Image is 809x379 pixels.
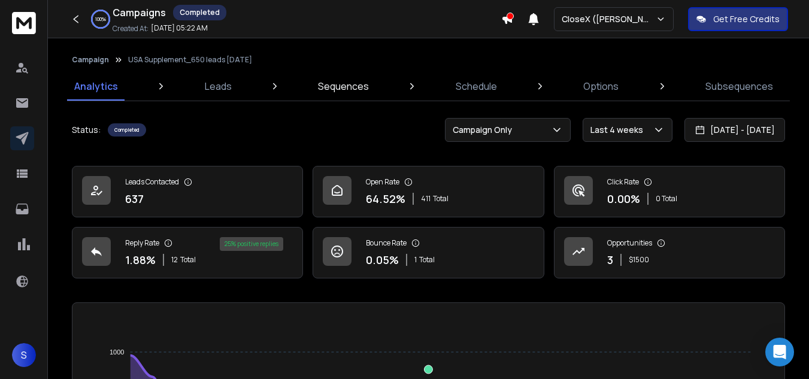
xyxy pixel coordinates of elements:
p: 637 [125,190,144,207]
h1: Campaigns [113,5,166,20]
span: 1 [414,255,417,265]
p: 0 Total [656,194,677,204]
span: Total [419,255,435,265]
p: Analytics [74,79,118,93]
p: $ 1500 [629,255,649,265]
button: Campaign [72,55,109,65]
p: USA Supplement_650 leads [DATE] [128,55,252,65]
p: [DATE] 05:22 AM [151,23,208,33]
a: Leads Contacted637 [72,166,303,217]
p: Click Rate [607,177,639,187]
p: Options [583,79,619,93]
p: Bounce Rate [366,238,407,248]
button: S [12,343,36,367]
p: Subsequences [705,79,773,93]
a: Schedule [449,72,504,101]
a: Bounce Rate0.05%1Total [313,227,544,278]
p: Open Rate [366,177,399,187]
p: 3 [607,251,613,268]
a: Click Rate0.00%0 Total [554,166,785,217]
button: [DATE] - [DATE] [684,118,785,142]
div: Completed [173,5,226,20]
a: Options [576,72,626,101]
p: Status: [72,124,101,136]
a: Open Rate64.52%411Total [313,166,544,217]
p: 64.52 % [366,190,405,207]
p: 0.00 % [607,190,640,207]
p: 100 % [95,16,106,23]
span: 12 [171,255,178,265]
p: Campaign Only [453,124,517,136]
a: Leads [198,72,239,101]
a: Opportunities3$1500 [554,227,785,278]
p: Last 4 weeks [590,124,648,136]
p: CloseX ([PERSON_NAME]) [562,13,656,25]
a: Reply Rate1.88%12Total25% positive replies [72,227,303,278]
button: Get Free Credits [688,7,788,31]
p: Created At: [113,24,149,34]
tspan: 1000 [110,348,124,356]
a: Sequences [311,72,376,101]
p: Opportunities [607,238,652,248]
a: Subsequences [698,72,780,101]
p: Sequences [318,79,369,93]
span: 411 [421,194,431,204]
p: Leads [205,79,232,93]
span: Total [180,255,196,265]
p: Reply Rate [125,238,159,248]
a: Analytics [67,72,125,101]
div: Open Intercom Messenger [765,338,794,366]
div: 25 % positive replies [220,237,283,251]
p: 0.05 % [366,251,399,268]
p: Get Free Credits [713,13,780,25]
span: Total [433,194,449,204]
p: Leads Contacted [125,177,179,187]
p: 1.88 % [125,251,156,268]
p: Schedule [456,79,497,93]
div: Completed [108,123,146,137]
